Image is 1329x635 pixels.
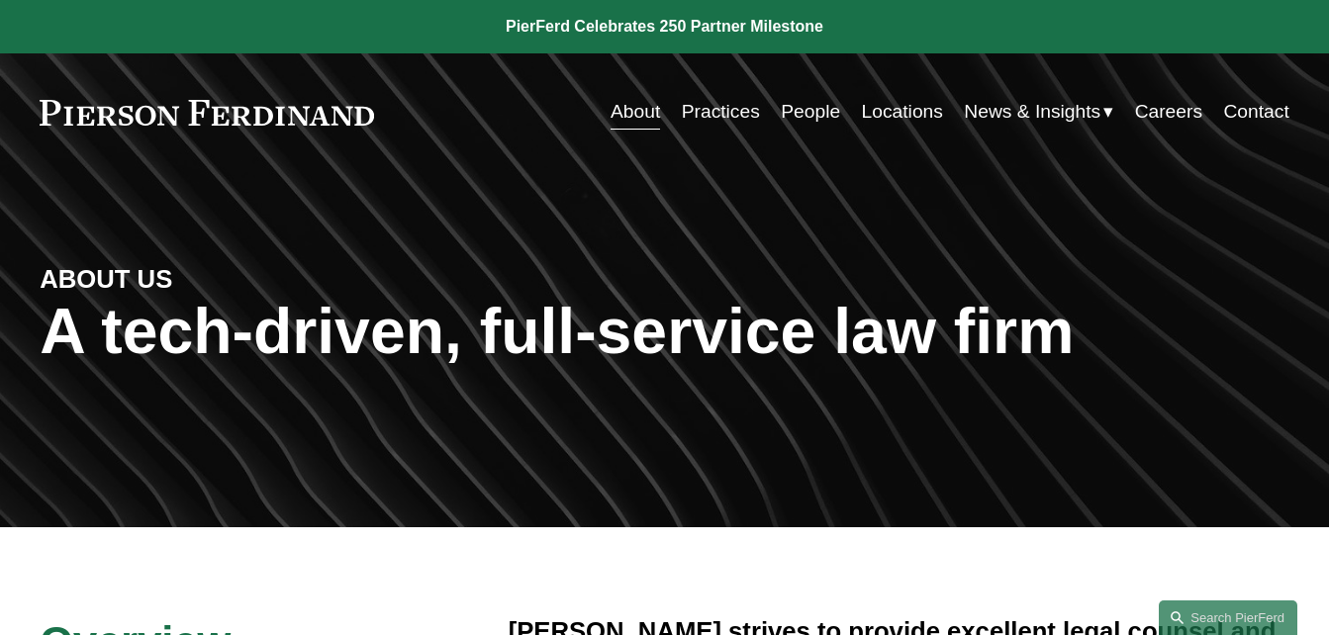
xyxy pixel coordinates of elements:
a: People [781,93,840,131]
a: Practices [682,93,760,131]
a: folder dropdown [964,93,1113,131]
span: News & Insights [964,95,1100,130]
h1: A tech-driven, full-service law firm [40,296,1288,369]
a: About [611,93,660,131]
a: Careers [1135,93,1202,131]
a: Search this site [1159,600,1297,635]
a: Contact [1223,93,1288,131]
a: Locations [862,93,943,131]
strong: ABOUT US [40,265,172,293]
